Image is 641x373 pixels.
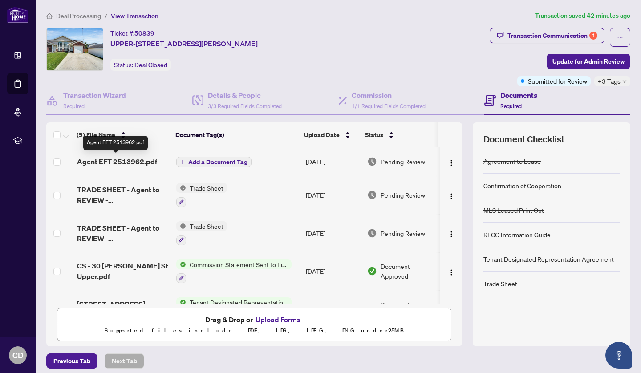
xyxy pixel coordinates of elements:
li: / [105,11,107,21]
img: Logo [448,159,455,166]
img: IMG-X12260490_1.jpg [47,28,103,70]
span: home [46,13,53,19]
span: Previous Tab [53,354,90,368]
button: Status IconTenant Designated Representation Agreement [176,297,292,321]
button: Status IconTrade Sheet [176,221,227,245]
td: [DATE] [302,176,364,214]
button: Status IconCommission Statement Sent to Listing Brokerage [176,259,292,284]
span: Deal Closed [134,61,167,69]
span: UPPER-[STREET_ADDRESS][PERSON_NAME] [110,38,258,49]
div: MLS Leased Print Out [483,205,544,215]
span: Drag & Drop orUpload FormsSupported files include .PDF, .JPG, .JPEG, .PNG under25MB [57,308,451,341]
button: Upload Forms [253,314,303,325]
img: Status Icon [176,297,186,307]
span: Commission Statement Sent to Listing Brokerage [186,259,292,269]
span: TRADE SHEET - Agent to REVIEW - [STREET_ADDRESS][PERSON_NAME]pdf [77,223,169,244]
span: Trade Sheet [186,221,227,231]
div: Confirmation of Cooperation [483,181,561,191]
span: +3 Tags [598,76,621,86]
img: Status Icon [176,259,186,269]
span: Submitted for Review [528,76,587,86]
p: Supported files include .PDF, .JPG, .JPEG, .PNG under 25 MB [63,325,446,336]
img: Status Icon [176,183,186,193]
img: logo [7,7,28,23]
span: CS - 30 [PERSON_NAME] St Upper.pdf [77,260,169,282]
span: Agent EFT 2513962.pdf [77,156,157,167]
button: Add a Document Tag [176,156,252,168]
td: [DATE] [302,214,364,252]
h4: Transaction Wizard [63,90,126,101]
div: RECO Information Guide [483,230,551,239]
h4: Commission [352,90,426,101]
button: Open asap [605,342,632,369]
div: Status: [110,59,171,71]
td: [DATE] [302,252,364,291]
button: Add a Document Tag [176,157,252,167]
img: Logo [448,269,455,276]
span: Required [63,103,85,109]
article: Transaction saved 42 minutes ago [535,11,630,21]
img: Document Status [367,266,377,276]
span: 3/3 Required Fields Completed [208,103,282,109]
span: Pending Review [381,228,425,238]
span: Update for Admin Review [552,54,625,69]
span: Document Approved [381,261,437,281]
img: Document Status [367,228,377,238]
span: [STREET_ADDRESS][PERSON_NAME] Upper Tenant Rep.pdf [77,299,169,320]
img: Logo [448,231,455,238]
span: Status [365,130,383,140]
div: 1 [589,32,597,40]
span: Document Approved [381,300,437,319]
button: Logo [444,226,458,240]
div: Transaction Communication [507,28,597,43]
th: Document Tag(s) [172,122,300,147]
button: Logo [444,188,458,202]
span: plus [180,160,185,164]
div: Tenant Designated Representation Agreement [483,254,614,264]
span: Pending Review [381,190,425,200]
span: View Transaction [111,12,158,20]
button: Transaction Communication1 [490,28,604,43]
img: Status Icon [176,221,186,231]
span: (9) File Name [77,130,115,140]
h4: Documents [500,90,537,101]
button: Logo [444,154,458,169]
span: Required [500,103,522,109]
h4: Details & People [208,90,282,101]
img: Document Status [367,190,377,200]
td: [DATE] [302,147,364,176]
button: Logo [444,264,458,278]
button: Update for Admin Review [547,54,630,69]
span: Upload Date [304,130,340,140]
div: Agent EFT 2513962.pdf [83,136,148,150]
td: [DATE] [302,290,364,328]
span: Add a Document Tag [188,159,247,165]
span: Document Checklist [483,133,564,146]
span: Deal Processing [56,12,101,20]
div: Agreement to Lease [483,156,541,166]
span: 50839 [134,29,154,37]
span: CD [12,349,24,361]
img: Logo [448,193,455,200]
span: Drag & Drop or [205,314,303,325]
div: Trade Sheet [483,279,517,288]
span: Tenant Designated Representation Agreement [186,297,292,307]
span: 1/1 Required Fields Completed [352,103,426,109]
span: ellipsis [617,34,623,41]
button: Status IconTrade Sheet [176,183,227,207]
th: (9) File Name [73,122,172,147]
span: Trade Sheet [186,183,227,193]
button: Next Tab [105,353,144,369]
button: Previous Tab [46,353,97,369]
div: Ticket #: [110,28,154,38]
th: Upload Date [300,122,361,147]
span: down [622,79,627,84]
span: Pending Review [381,157,425,166]
img: Document Status [367,157,377,166]
th: Status [361,122,438,147]
span: TRADE SHEET - Agent to REVIEW - [STREET_ADDRESS][PERSON_NAME]pdf [77,184,169,206]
